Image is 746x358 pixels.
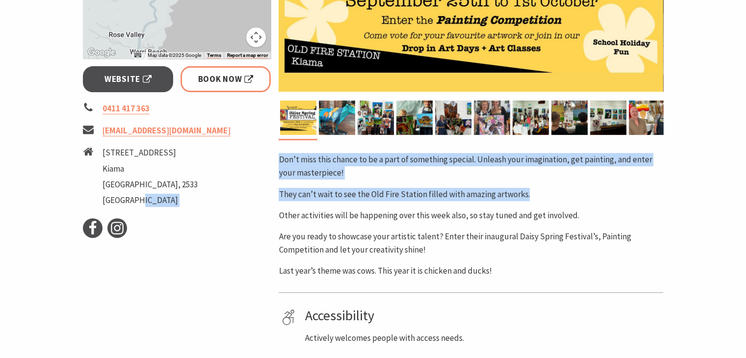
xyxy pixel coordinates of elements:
a: Report a map error [227,52,268,58]
p: They can’t wait to see the Old Fire Station filled with amazing artworks. [279,188,663,201]
img: Google [85,46,118,59]
img: Daisy Spring Festival [629,101,665,135]
p: Last year’s theme was cows. This year it is chicken and ducks! [279,264,663,278]
img: Daisy Spring Festival [396,101,433,135]
img: Daisy Spring Festival [474,101,510,135]
a: 0411 417 363 [103,103,150,114]
a: Terms (opens in new tab) [206,52,221,58]
button: Keyboard shortcuts [134,52,141,59]
a: Book Now [180,66,271,92]
p: Are you ready to showcase your artistic talent? Enter their inaugural Daisy Spring Festival’s, Pa... [279,230,663,256]
span: Website [104,73,152,86]
li: [STREET_ADDRESS] [103,146,198,159]
a: Open this area in Google Maps (opens a new window) [85,46,118,59]
span: Map data ©2025 Google [147,52,201,58]
img: Daisy Spring Festival [435,101,471,135]
img: Daisy Spring Festival [590,101,626,135]
button: Map camera controls [246,27,266,47]
p: Don’t miss this chance to be a part of something special. Unleash your imagination, get painting,... [279,153,663,179]
img: Dairy Cow Art [319,101,355,135]
img: Daisy Spring Festival [513,101,549,135]
li: [GEOGRAPHIC_DATA] [103,194,198,207]
img: Daisy Spring Festival [358,101,394,135]
p: Actively welcomes people with access needs. [305,332,660,345]
span: Book Now [198,73,254,86]
li: [GEOGRAPHIC_DATA], 2533 [103,178,198,191]
a: Website [83,66,174,92]
p: Other activities will be happening over this week also, so stay tuned and get involved. [279,209,663,222]
li: Kiama [103,162,198,176]
img: Daisy Spring Festival [551,101,588,135]
h4: Accessibility [305,307,660,324]
a: [EMAIL_ADDRESS][DOMAIN_NAME] [103,125,231,136]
